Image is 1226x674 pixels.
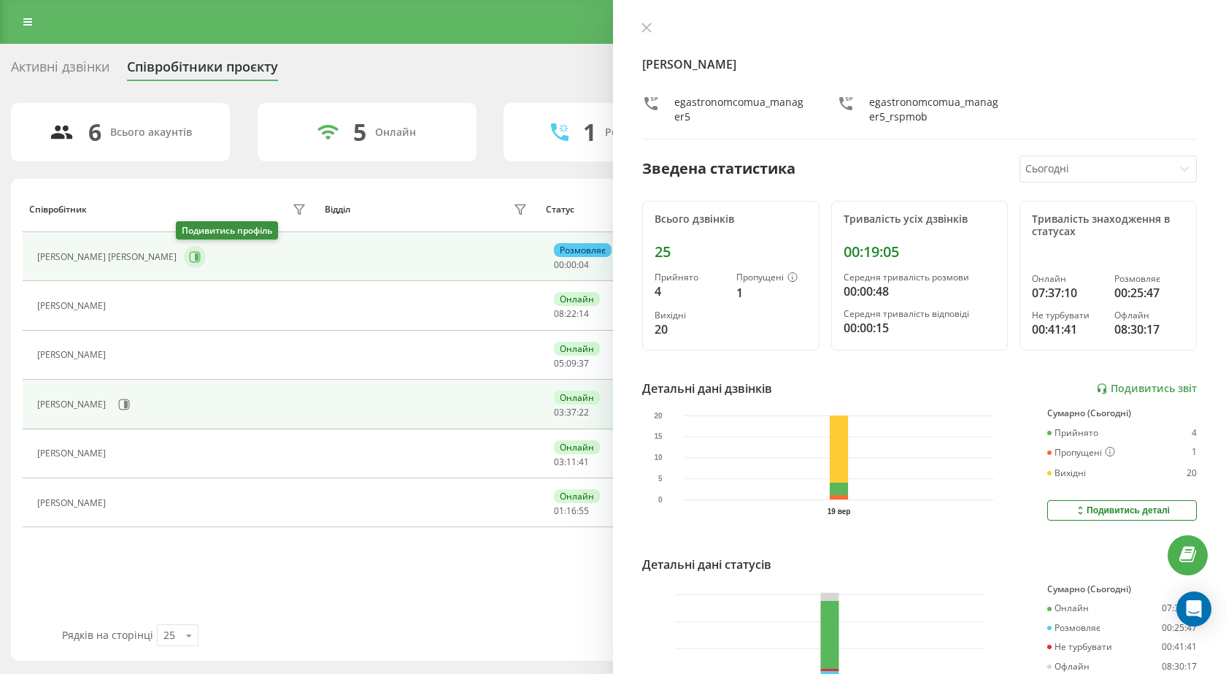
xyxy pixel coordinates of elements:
div: Сумарно (Сьогодні) [1047,408,1197,418]
div: Розмовляють [605,126,676,139]
div: Співробітники проєкту [127,59,278,82]
div: Відділ [325,204,350,215]
div: Не турбувати [1047,642,1112,652]
div: : : [554,359,589,369]
div: egastronomcomua_manager5_rspmob [869,95,1003,124]
div: Детальні дані статусів [642,556,771,573]
h4: [PERSON_NAME] [642,55,1197,73]
text: 20 [654,412,663,420]
div: : : [554,407,589,418]
span: 11 [566,456,577,468]
div: Вихідні [1047,468,1086,478]
div: [PERSON_NAME] [37,350,109,360]
div: 25 [655,243,807,261]
div: 20 [655,321,725,338]
div: Подивитись профіль [176,221,278,240]
div: 00:25:47 [1162,623,1197,633]
div: Середня тривалість відповіді [844,309,996,319]
div: Онлайн [554,342,600,356]
div: Пропущені [1047,447,1115,459]
div: 25 [163,628,175,643]
div: 4 [1192,428,1197,438]
div: Всього дзвінків [655,213,807,226]
div: Open Intercom Messenger [1176,591,1211,627]
div: 20 [1187,468,1197,478]
span: 55 [579,505,589,517]
span: 41 [579,456,589,468]
div: 00:41:41 [1032,321,1102,338]
span: Рядків на сторінці [62,628,153,642]
div: Онлайн [554,292,600,306]
span: 04 [579,259,589,271]
div: Зведена статистика [642,158,795,180]
span: 22 [579,406,589,418]
button: Подивитись деталі [1047,500,1197,521]
div: [PERSON_NAME] [PERSON_NAME] [37,252,180,262]
span: 08 [554,307,564,320]
div: 4 [655,283,725,300]
div: Розмовляє [1114,274,1184,284]
div: Офлайн [1047,662,1090,672]
span: 16 [566,505,577,517]
div: [PERSON_NAME] [37,448,109,459]
div: 6 [88,118,101,146]
div: 1 [736,284,806,302]
div: : : [554,506,589,516]
text: 0 [658,496,663,504]
text: 5 [658,475,663,483]
div: Розмовляє [554,243,612,257]
div: 1 [583,118,596,146]
div: Онлайн [375,126,416,139]
div: egastronomcomua_manager5 [674,95,808,124]
div: Онлайн [1047,603,1089,613]
div: [PERSON_NAME] [37,399,109,410]
div: Тривалість знаходження в статусах [1032,213,1184,238]
a: Подивитись звіт [1096,383,1197,395]
span: 03 [554,406,564,418]
span: 00 [566,259,577,271]
span: 37 [566,406,577,418]
div: Онлайн [554,391,600,405]
span: 03 [554,456,564,468]
span: 37 [579,357,589,369]
div: Онлайн [554,440,600,454]
div: 00:00:15 [844,319,996,337]
div: Онлайн [1032,274,1102,284]
span: 00 [554,259,564,271]
div: [PERSON_NAME] [37,301,109,311]
div: 00:41:41 [1162,642,1197,652]
text: 15 [654,433,663,441]
div: : : [554,260,589,270]
div: Середня тривалість розмови [844,272,996,283]
span: 01 [554,505,564,517]
div: Детальні дані дзвінків [642,380,772,397]
div: 07:37:10 [1162,603,1197,613]
div: 07:37:10 [1032,284,1102,302]
div: Співробітник [29,204,87,215]
div: [PERSON_NAME] [37,498,109,508]
span: 22 [566,307,577,320]
div: Сумарно (Сьогодні) [1047,584,1197,594]
text: 10 [654,454,663,462]
div: 00:19:05 [844,243,996,261]
div: Статус [546,204,574,215]
div: Не турбувати [1032,310,1102,321]
text: 19 вер [828,508,851,516]
div: Онлайн [554,489,600,503]
div: 08:30:17 [1114,321,1184,338]
div: : : [554,309,589,319]
div: Прийнято [1047,428,1098,438]
div: Всього акаунтів [110,126,192,139]
div: 5 [353,118,366,146]
div: Активні дзвінки [11,59,109,82]
div: Подивитись деталі [1074,505,1170,516]
div: 00:25:47 [1114,284,1184,302]
div: Офлайн [1114,310,1184,321]
div: Вихідні [655,310,725,321]
div: : : [554,457,589,467]
div: Прийнято [655,272,725,283]
div: 00:00:48 [844,283,996,300]
div: Розмовляє [1047,623,1100,633]
span: 05 [554,357,564,369]
div: Тривалість усіх дзвінків [844,213,996,226]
